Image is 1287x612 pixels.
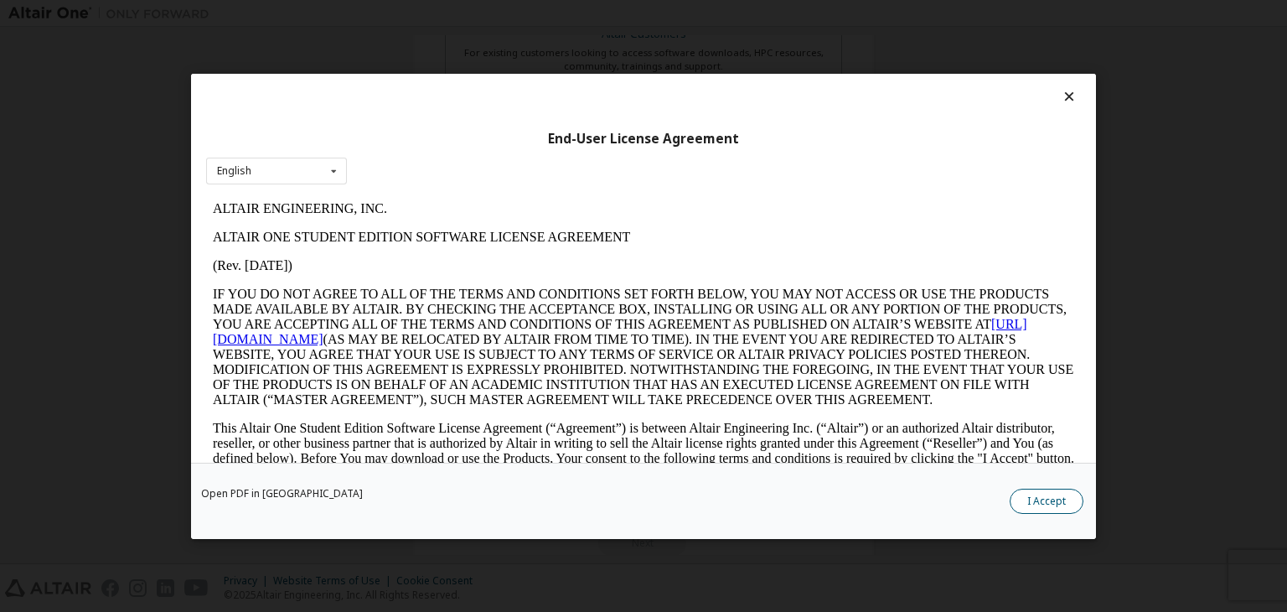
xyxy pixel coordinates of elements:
div: End-User License Agreement [206,130,1081,147]
p: ALTAIR ENGINEERING, INC. [7,7,868,22]
p: IF YOU DO NOT AGREE TO ALL OF THE TERMS AND CONDITIONS SET FORTH BELOW, YOU MAY NOT ACCESS OR USE... [7,92,868,213]
a: [URL][DOMAIN_NAME] [7,122,821,152]
p: ALTAIR ONE STUDENT EDITION SOFTWARE LICENSE AGREEMENT [7,35,868,50]
div: English [217,166,251,176]
button: I Accept [1010,489,1083,514]
p: This Altair One Student Edition Software License Agreement (“Agreement”) is between Altair Engine... [7,226,868,287]
a: Open PDF in [GEOGRAPHIC_DATA] [201,489,363,499]
p: (Rev. [DATE]) [7,64,868,79]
